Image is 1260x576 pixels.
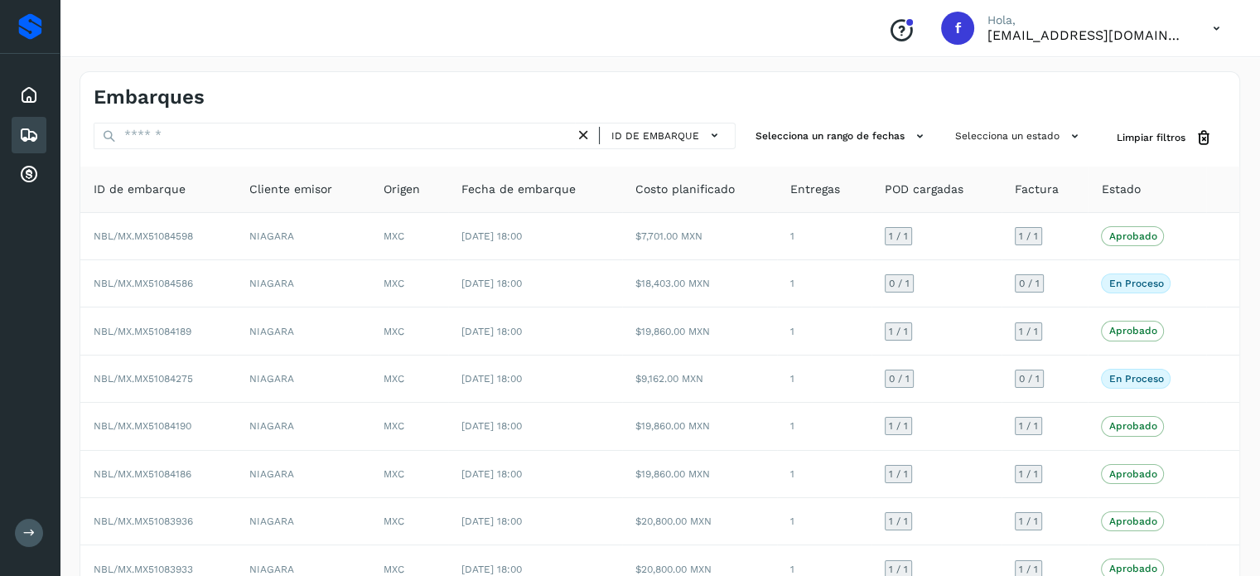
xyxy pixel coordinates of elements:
[384,181,420,198] span: Origen
[889,469,908,479] span: 1 / 1
[1108,420,1156,432] p: Aprobado
[987,13,1186,27] p: Hola,
[94,230,193,242] span: NBL/MX.MX51084598
[94,468,191,480] span: NBL/MX.MX51084186
[777,213,871,260] td: 1
[1108,563,1156,574] p: Aprobado
[94,373,193,385] span: NBL/MX.MX51084275
[777,356,871,403] td: 1
[1019,374,1040,384] span: 0 / 1
[461,373,522,385] span: [DATE] 18:00
[1117,130,1185,145] span: Limpiar filtros
[370,451,448,498] td: MXC
[1108,278,1163,289] p: En proceso
[790,181,840,198] span: Entregas
[949,123,1090,150] button: Selecciona un estado
[12,157,46,193] div: Cuentas por cobrar
[94,515,193,527] span: NBL/MX.MX51083936
[370,307,448,355] td: MXC
[1019,278,1040,288] span: 0 / 1
[461,230,522,242] span: [DATE] 18:00
[236,307,371,355] td: NIAGARA
[777,451,871,498] td: 1
[777,307,871,355] td: 1
[94,181,186,198] span: ID de embarque
[461,326,522,337] span: [DATE] 18:00
[12,117,46,153] div: Embarques
[889,374,910,384] span: 0 / 1
[1019,564,1038,574] span: 1 / 1
[94,420,191,432] span: NBL/MX.MX51084190
[1019,327,1038,336] span: 1 / 1
[635,181,735,198] span: Costo planificado
[622,356,778,403] td: $9,162.00 MXN
[94,326,191,337] span: NBL/MX.MX51084189
[461,564,522,575] span: [DATE] 18:00
[1108,230,1156,242] p: Aprobado
[622,213,778,260] td: $7,701.00 MXN
[1101,181,1140,198] span: Estado
[94,85,205,109] h4: Embarques
[249,181,332,198] span: Cliente emisor
[889,278,910,288] span: 0 / 1
[236,451,371,498] td: NIAGARA
[461,420,522,432] span: [DATE] 18:00
[606,123,728,148] button: ID de embarque
[622,451,778,498] td: $19,860.00 MXN
[370,356,448,403] td: MXC
[370,403,448,450] td: MXC
[987,27,1186,43] p: fyc3@mexamerik.com
[94,564,193,575] span: NBL/MX.MX51083933
[370,260,448,307] td: MXC
[749,123,935,150] button: Selecciona un rango de fechas
[889,421,908,431] span: 1 / 1
[94,278,193,289] span: NBL/MX.MX51084586
[889,516,908,526] span: 1 / 1
[370,213,448,260] td: MXC
[370,498,448,545] td: MXC
[889,231,908,241] span: 1 / 1
[236,403,371,450] td: NIAGARA
[236,498,371,545] td: NIAGARA
[622,307,778,355] td: $19,860.00 MXN
[1108,515,1156,527] p: Aprobado
[1019,421,1038,431] span: 1 / 1
[777,260,871,307] td: 1
[622,498,778,545] td: $20,800.00 MXN
[1015,181,1059,198] span: Factura
[611,128,699,143] span: ID de embarque
[1103,123,1226,153] button: Limpiar filtros
[1108,325,1156,336] p: Aprobado
[889,327,908,336] span: 1 / 1
[777,403,871,450] td: 1
[461,515,522,527] span: [DATE] 18:00
[1019,516,1038,526] span: 1 / 1
[1019,231,1038,241] span: 1 / 1
[885,181,963,198] span: POD cargadas
[236,260,371,307] td: NIAGARA
[889,564,908,574] span: 1 / 1
[236,356,371,403] td: NIAGARA
[1019,469,1038,479] span: 1 / 1
[1108,373,1163,385] p: En proceso
[461,468,522,480] span: [DATE] 18:00
[236,213,371,260] td: NIAGARA
[461,181,576,198] span: Fecha de embarque
[1108,468,1156,480] p: Aprobado
[461,278,522,289] span: [DATE] 18:00
[12,77,46,114] div: Inicio
[777,498,871,545] td: 1
[622,403,778,450] td: $19,860.00 MXN
[622,260,778,307] td: $18,403.00 MXN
